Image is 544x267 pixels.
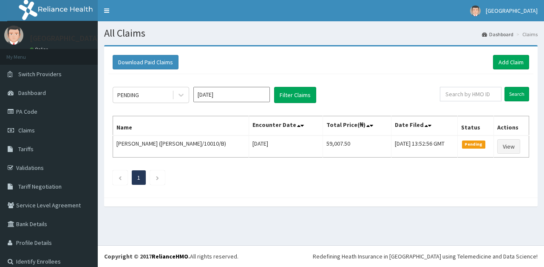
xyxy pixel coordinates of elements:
[482,31,513,38] a: Dashboard
[30,46,50,52] a: Online
[391,116,458,136] th: Date Filed
[462,141,485,148] span: Pending
[514,31,538,38] li: Claims
[104,253,190,260] strong: Copyright © 2017 .
[457,116,494,136] th: Status
[113,135,249,158] td: [PERSON_NAME] ([PERSON_NAME]/10010/B)
[486,7,538,14] span: [GEOGRAPHIC_DATA]
[494,116,529,136] th: Actions
[98,245,544,267] footer: All rights reserved.
[493,55,529,69] a: Add Claim
[323,135,391,158] td: 59,007.50
[104,28,538,39] h1: All Claims
[18,70,62,78] span: Switch Providers
[137,174,140,181] a: Page 1 is your current page
[118,174,122,181] a: Previous page
[113,55,178,69] button: Download Paid Claims
[313,252,538,261] div: Redefining Heath Insurance in [GEOGRAPHIC_DATA] using Telemedicine and Data Science!
[249,135,323,158] td: [DATE]
[18,183,62,190] span: Tariff Negotiation
[18,145,34,153] span: Tariffs
[117,91,139,99] div: PENDING
[504,87,529,101] input: Search
[156,174,159,181] a: Next page
[113,116,249,136] th: Name
[18,126,35,134] span: Claims
[470,6,481,16] img: User Image
[274,87,316,103] button: Filter Claims
[4,26,23,45] img: User Image
[152,253,188,260] a: RelianceHMO
[440,87,501,101] input: Search by HMO ID
[30,34,100,42] p: [GEOGRAPHIC_DATA]
[18,89,46,97] span: Dashboard
[193,87,270,102] input: Select Month and Year
[497,139,520,154] a: View
[391,135,458,158] td: [DATE] 13:52:56 GMT
[249,116,323,136] th: Encounter Date
[323,116,391,136] th: Total Price(₦)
